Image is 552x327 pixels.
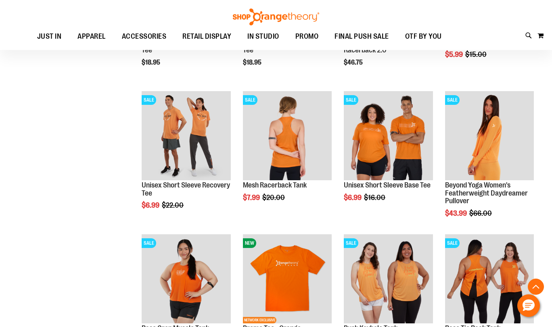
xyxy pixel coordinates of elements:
[142,201,161,209] span: $6.99
[445,234,534,324] a: Product image for Base Tie Back TankSALE
[326,27,397,46] a: FINAL PUSH SALE
[344,95,358,105] span: SALE
[142,91,230,180] img: Unisex Short Sleeve Recovery Tee primary image
[364,194,387,202] span: $16.00
[445,91,534,180] img: Product image for Beyond Yoga Womens Featherweight Daydreamer Pullover
[344,59,364,66] span: $46.75
[445,50,464,58] span: $5.99
[243,91,332,181] a: Product image for Mesh Racerback TankSALE
[441,87,538,238] div: product
[142,38,230,54] a: Unisex Short Sleeve Recovery Tee
[344,181,431,189] a: Unisex Short Sleeve Base Tee
[344,38,410,54] a: lululemon Swiftly Tech Racerback 2.0
[114,27,175,46] a: ACCESSORIES
[69,27,114,46] a: APPAREL
[182,27,231,46] span: RETAIL DISPLAY
[344,238,358,248] span: SALE
[262,194,286,202] span: $20.00
[142,95,156,105] span: SALE
[243,238,256,248] span: NEW
[142,234,230,324] a: Product image for Base Crop Muscle TankSALE
[243,95,257,105] span: SALE
[445,238,460,248] span: SALE
[162,201,185,209] span: $22.00
[344,91,433,181] a: Product image for Unisex Short Sleeve Base TeeSALE
[243,38,331,54] a: Unisex Short Sleeve Recovery Tee
[243,234,332,324] a: Product image for Orange Promo TeeNEWNETWORK EXCLUSIVE
[340,87,437,222] div: product
[174,27,239,46] a: RETAIL DISPLAY
[142,91,230,181] a: Unisex Short Sleeve Recovery Tee primary imageSALE
[29,27,70,46] a: JUST IN
[122,27,167,46] span: ACCESSORIES
[239,87,336,222] div: product
[469,209,493,217] span: $66.00
[344,91,433,180] img: Product image for Unisex Short Sleeve Base Tee
[295,27,319,46] span: PROMO
[344,194,363,202] span: $6.99
[142,238,156,248] span: SALE
[528,279,544,295] button: Back To Top
[397,27,450,46] a: OTF BY YOU
[232,8,320,25] img: Shop Orangetheory
[142,59,161,66] span: $18.95
[344,234,433,324] a: Product image for Push Keyhole TankSALE
[239,27,287,46] a: IN STUDIO
[445,95,460,105] span: SALE
[445,91,534,181] a: Product image for Beyond Yoga Womens Featherweight Daydreamer PulloverSALE
[335,27,389,46] span: FINAL PUSH SALE
[445,209,468,217] span: $43.99
[243,91,332,180] img: Product image for Mesh Racerback Tank
[243,59,263,66] span: $18.95
[344,234,433,323] img: Product image for Push Keyhole Tank
[77,27,106,46] span: APPAREL
[445,181,528,205] a: Beyond Yoga Women's Featherweight Daydreamer Pullover
[287,27,327,46] a: PROMO
[243,181,307,189] a: Mesh Racerback Tank
[243,194,261,202] span: $7.99
[517,294,540,317] button: Hello, have a question? Let’s chat.
[405,27,442,46] span: OTF BY YOU
[247,27,279,46] span: IN STUDIO
[243,317,276,323] span: NETWORK EXCLUSIVE
[142,181,230,197] a: Unisex Short Sleeve Recovery Tee
[142,234,230,323] img: Product image for Base Crop Muscle Tank
[138,87,234,230] div: product
[243,234,332,323] img: Product image for Orange Promo Tee
[445,234,534,323] img: Product image for Base Tie Back Tank
[37,27,62,46] span: JUST IN
[465,50,488,58] span: $15.00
